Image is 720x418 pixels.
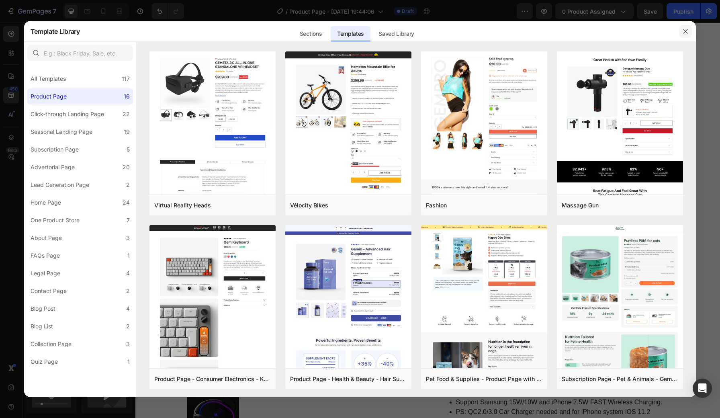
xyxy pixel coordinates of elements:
[127,357,130,367] div: 1
[321,346,534,356] li: Qi wireless charging, convenient place to put the charge.
[127,145,130,154] div: 5
[355,79,389,89] p: 915 reviews
[126,180,130,190] div: 2
[31,233,62,243] div: About Page
[321,336,534,346] li: Working Frequency: 110-205KHz
[321,356,534,365] li: Automatic Car Wireless Charger Air Vent Phone Mount Holder.
[31,268,60,278] div: Legal Page
[31,357,58,367] div: Quiz Page
[321,317,534,327] li: Conversion Efficiency: ≥80%
[31,304,55,313] div: Blog Post
[154,374,271,384] div: Product Page - Consumer Electronics - Keyboard
[305,102,353,123] div: €25,78
[31,21,80,42] h2: Template Library
[154,201,211,210] div: Virtual Reality Heads
[31,92,67,101] div: Product Page
[562,201,599,210] div: Massage Gun
[305,267,350,274] strong: Specifications:
[331,26,370,42] div: Templates
[126,233,130,243] div: 3
[359,110,397,115] p: No compare price
[31,145,79,154] div: Subscription Page
[126,286,130,296] div: 2
[31,109,104,119] div: Click-through Landing Page
[31,215,80,225] div: One Product Store
[31,251,60,260] div: FAQs Page
[305,139,534,184] p: 15W Qi Fast Wireless Charger – WALOTAR next-generation core makes it charge 50% faster than stand...
[124,92,130,101] div: 16
[305,191,534,236] p: Excellent Stability and Compatibility – Can be installed at both the dashbroad and the air vent, ...
[562,374,678,384] div: Subscription Page - Pet & Animals - Gem Cat Food - Style 4
[321,365,534,375] li: Built-in Infrared Auto-sensing, and Motor Gear drive.
[426,374,542,384] div: Pet Food & Supplies - Product Page with Bundle
[290,374,407,384] div: Product Page - Health & Beauty - Hair Supplement
[426,201,447,210] div: Fashion
[321,298,534,307] li: Output: DC 5V/1.5A, 9V/1.2A
[407,109,434,116] p: No discount
[321,288,534,298] li: Input: DC 5V/2A, 9V/1.67A
[31,198,61,207] div: Home Page
[305,15,534,72] h2: 10W Wireless Triangle Mount Automatic Clamping Car Fast Charger
[31,162,75,172] div: Advertorial Page
[126,322,130,331] div: 2
[321,307,534,317] li: Charging Power: 15W/10W/7.5W/5W
[127,215,130,225] div: 7
[122,74,130,84] div: 117
[126,304,130,313] div: 4
[123,162,130,172] div: 20
[358,4,361,10] span: 8
[321,375,534,385] li: Support Samsung 15W/10W and iPhone 7.5W FAST Wireless Charging.
[126,268,130,278] div: 4
[313,2,397,12] p: Hurry up! Only left in stock
[124,127,130,137] div: 19
[123,198,130,207] div: 24
[421,51,547,407] img: fashion.png
[31,127,92,137] div: Seasonal Landing Page
[693,379,712,398] div: Open Intercom Messenger
[127,251,130,260] div: 1
[321,385,534,404] li: PS: QC2.0/3.0 Car Charger needed and for iPhone system iOS 11.2 needed for FAST Charging.
[31,322,53,331] div: Blog List
[31,180,89,190] div: Lead Generation Page
[123,109,130,119] div: 22
[126,339,130,349] div: 3
[305,242,534,260] p: Phone Case Support – Supports most thin mobile phone cases, supports mobile phones between 4.7 an...
[290,201,328,210] div: Vélocity Bikes
[293,26,328,42] div: Sections
[321,327,534,336] li: Transmission Distance: 8mm(max)
[27,45,133,61] input: E.g.: Black Friday, Sale, etc.
[372,26,421,42] div: Saved Library
[31,339,72,349] div: Collection Page
[31,74,66,84] div: All Templates
[31,286,67,296] div: Contact Page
